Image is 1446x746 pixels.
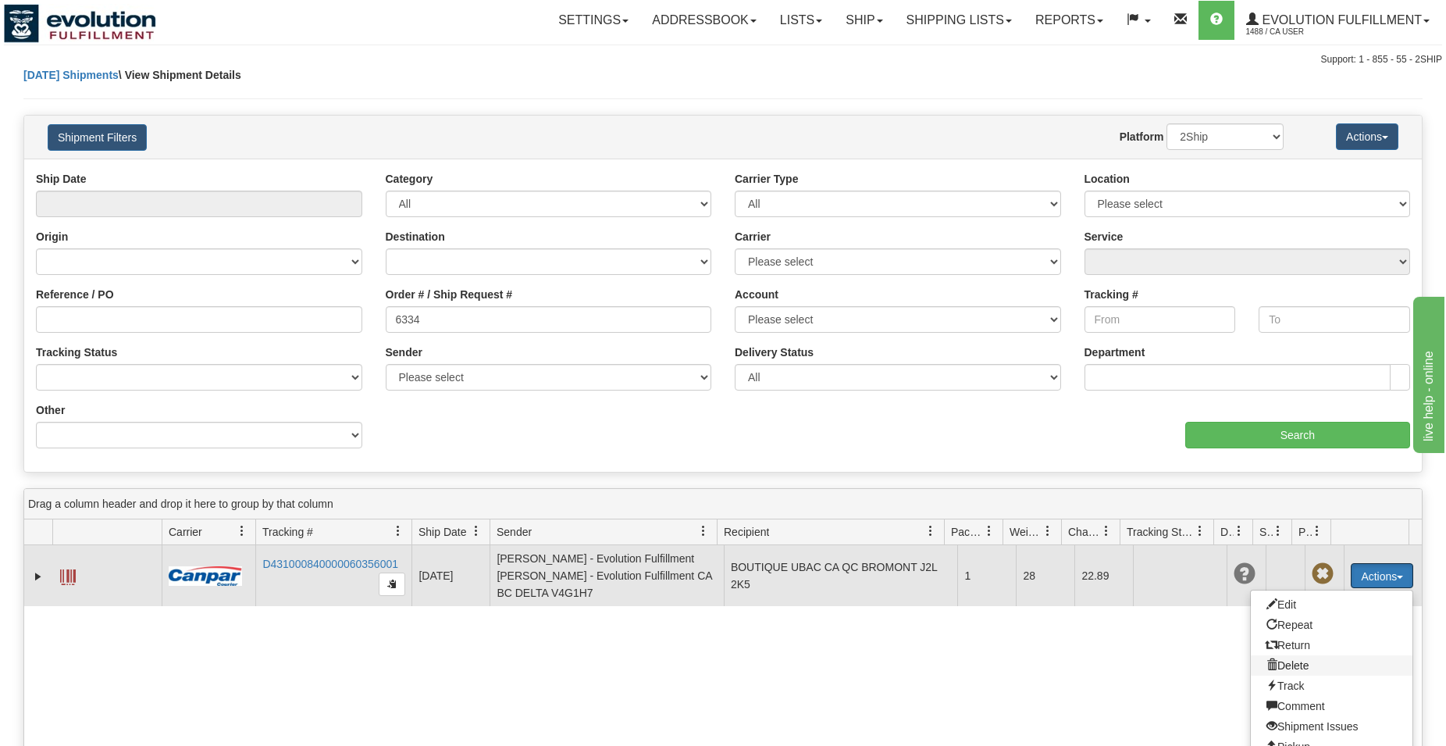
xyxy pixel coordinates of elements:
a: Shipment Issues filter column settings [1265,518,1291,544]
span: Pickup Status [1298,524,1312,540]
label: Reference / PO [36,287,114,302]
a: Tracking Status filter column settings [1187,518,1213,544]
a: Charge filter column settings [1093,518,1120,544]
a: Label [60,562,76,587]
div: Support: 1 - 855 - 55 - 2SHIP [4,53,1442,66]
td: 1 [957,545,1016,606]
a: Addressbook [640,1,768,40]
a: Delivery Status filter column settings [1226,518,1252,544]
label: Tracking Status [36,344,117,360]
span: Ship Date [418,524,466,540]
td: [PERSON_NAME] - Evolution Fulfillment [PERSON_NAME] - Evolution Fulfillment CA BC DELTA V4G1H7 [490,545,724,606]
label: Destination [386,229,445,245]
td: 22.89 [1074,545,1133,606]
label: Origin [36,229,68,245]
span: 1488 / CA User [1246,24,1363,40]
button: Shipment Filters [48,124,147,151]
label: Other [36,402,65,418]
a: Repeat [1251,615,1412,635]
a: Comment [1251,696,1412,716]
td: 28 [1016,545,1074,606]
a: Packages filter column settings [976,518,1003,544]
label: Order # / Ship Request # [386,287,513,302]
td: [DATE] [411,545,490,606]
label: Sender [386,344,422,360]
button: Actions [1351,563,1413,588]
span: \ View Shipment Details [119,69,241,81]
img: logo1488.jpg [4,4,156,43]
input: From [1084,306,1236,333]
span: Tracking Status [1127,524,1195,540]
a: Return [1251,635,1412,655]
a: Track [1251,676,1412,696]
button: Actions [1336,123,1398,150]
label: Service [1084,229,1124,245]
a: Delete shipment [1251,655,1412,676]
td: BOUTIQUE UBAC CA QC BROMONT J2L 2K5 [724,545,958,606]
button: Copy to clipboard [379,573,405,596]
label: Ship Date [36,171,87,187]
a: [DATE] Shipments [23,69,119,81]
span: Carrier [169,524,202,540]
span: Evolution Fulfillment [1259,13,1422,27]
a: Shipping lists [895,1,1024,40]
a: Ship [834,1,894,40]
span: Delivery Status [1220,524,1234,540]
a: Edit [1251,594,1412,615]
label: Carrier [735,229,771,245]
label: Account [735,287,778,302]
a: Shipment Issues [1251,716,1412,737]
a: Evolution Fulfillment 1488 / CA User [1234,1,1441,40]
label: Category [386,171,433,187]
a: Reports [1024,1,1115,40]
span: Unknown [1234,563,1255,585]
a: Pickup Status filter column settings [1304,518,1330,544]
iframe: chat widget [1410,293,1444,452]
label: Platform [1120,129,1164,145]
div: grid grouping header [24,489,1422,519]
a: Sender filter column settings [690,518,717,544]
span: Sender [497,524,532,540]
label: Tracking # [1084,287,1138,302]
a: Ship Date filter column settings [463,518,490,544]
span: Weight [1010,524,1042,540]
a: Recipient filter column settings [917,518,944,544]
img: 14 - Canpar [169,566,242,586]
label: Delivery Status [735,344,814,360]
a: Expand [30,569,46,584]
span: Shipment Issues [1259,524,1273,540]
input: Search [1185,422,1410,448]
span: Tracking # [262,524,313,540]
span: Pickup Not Assigned [1312,563,1334,585]
a: Carrier filter column settings [229,518,255,544]
label: Carrier Type [735,171,798,187]
a: D431000840000060356001 [262,558,398,570]
label: Location [1084,171,1130,187]
input: To [1259,306,1410,333]
span: Recipient [724,524,769,540]
span: Charge [1068,524,1101,540]
label: Department [1084,344,1145,360]
span: Packages [951,524,984,540]
a: Lists [768,1,834,40]
div: live help - online [12,9,144,28]
a: Tracking # filter column settings [385,518,411,544]
a: Weight filter column settings [1035,518,1061,544]
a: Settings [547,1,640,40]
